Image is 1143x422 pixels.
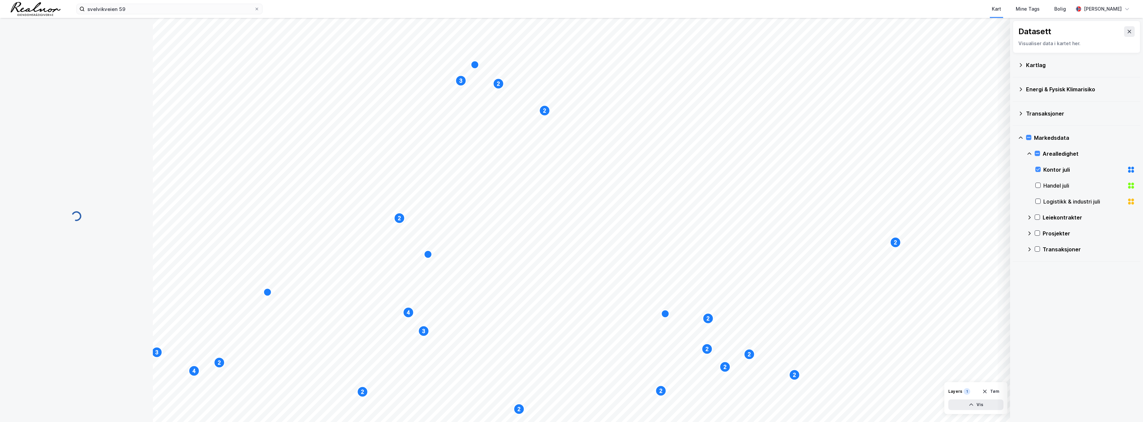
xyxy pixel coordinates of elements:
div: Bolig [1054,5,1066,13]
div: Kartlag [1026,61,1135,69]
div: Map marker [744,349,755,360]
img: spinner.a6d8c91a73a9ac5275cf975e30b51cfb.svg [71,211,82,221]
div: Markedsdata [1034,134,1135,142]
text: 3 [460,78,463,84]
div: Handel juli [1043,182,1124,190]
text: 3 [422,328,425,334]
div: Kontrollprogram for chat [1110,390,1143,422]
div: Map marker [418,326,429,336]
text: 2 [660,388,663,394]
div: Map marker [471,61,479,69]
div: Map marker [493,78,504,89]
div: Layers [948,389,962,394]
text: 4 [193,368,196,374]
div: Energi & Fysisk Klimarisiko [1026,85,1135,93]
div: Transaksjoner [1043,245,1135,253]
div: Leiekontrakter [1043,213,1135,221]
text: 2 [543,108,546,114]
img: realnor-logo.934646d98de889bb5806.png [11,2,60,16]
div: Kontor juli [1043,166,1124,174]
div: Map marker [789,370,800,380]
div: Kart [992,5,1001,13]
div: Map marker [456,75,466,86]
div: Datasett [1018,26,1051,37]
div: Logistikk & industri juli [1043,198,1124,206]
text: 2 [361,389,364,395]
text: 2 [218,360,221,366]
text: 3 [156,350,158,355]
div: Map marker [661,310,669,318]
div: Map marker [263,288,271,296]
div: Map marker [720,362,730,372]
div: Map marker [656,385,666,396]
text: 4 [407,310,410,315]
div: Map marker [890,237,901,248]
text: 2 [398,215,401,221]
div: Mine Tags [1016,5,1040,13]
text: 2 [724,364,727,370]
div: Map marker [403,307,414,318]
div: Map marker [702,344,712,354]
div: Prosjekter [1043,229,1135,237]
text: 2 [518,406,521,412]
div: Map marker [189,366,199,376]
div: 1 [964,388,970,395]
div: Visualiser data i kartet her. [1018,40,1135,47]
div: Map marker [214,357,225,368]
text: 2 [748,352,751,357]
div: Transaksjoner [1026,110,1135,118]
div: Arealledighet [1043,150,1135,158]
button: Tøm [978,386,1003,397]
input: Søk på adresse, matrikkel, gårdeiere, leietakere eller personer [85,4,254,14]
div: Map marker [514,404,524,414]
div: Map marker [703,313,713,324]
text: 2 [497,81,500,87]
iframe: Chat Widget [1110,390,1143,422]
text: 2 [706,346,709,352]
text: 2 [894,240,897,245]
div: Map marker [539,105,550,116]
div: Map marker [394,213,405,223]
div: [PERSON_NAME] [1084,5,1122,13]
div: Map marker [424,250,432,258]
div: Map marker [357,386,368,397]
text: 2 [707,316,710,321]
div: Map marker [152,347,162,358]
text: 2 [793,372,796,378]
button: Vis [948,399,1003,410]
